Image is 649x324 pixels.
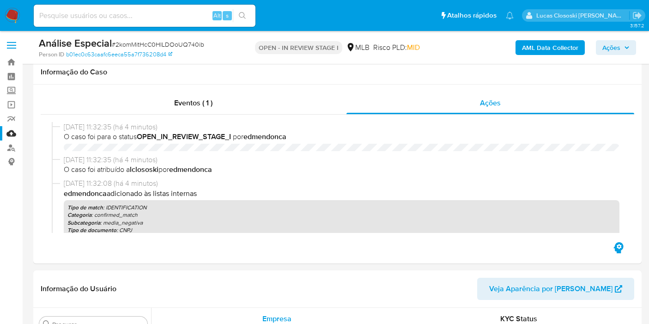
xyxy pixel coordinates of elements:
span: s [226,11,229,20]
a: Sair [632,11,642,20]
p: : media_negativa [67,219,616,226]
span: O caso foi para o status por [64,132,619,142]
span: Ações [480,98,501,108]
span: # 2komMitHcC0HILDOoUQ740ib [112,40,204,49]
span: [DATE] 11:32:35 (há 4 minutos) [64,122,619,132]
b: Tipo de match [67,203,103,212]
span: Ações [602,40,620,55]
p: : IDENTIFICATION [67,204,616,211]
a: Notificações [506,12,514,19]
button: Veja Aparência por [PERSON_NAME] [477,278,634,300]
b: edmendonca [243,131,286,142]
b: Categoria [67,211,91,219]
p: lucas.clososki@mercadolivre.com [536,11,630,20]
p: OPEN - IN REVIEW STAGE I [255,41,342,54]
span: Veja Aparência por [PERSON_NAME] [489,278,613,300]
span: O caso foi atribuído a por [64,165,619,175]
p: : CNPJ [67,226,616,234]
span: KYC Status [500,313,537,324]
div: MLB [346,43,370,53]
b: Tipo de documento [67,226,116,234]
b: edmendonca [169,164,212,175]
span: Eventos ( 1 ) [174,98,212,108]
span: Atalhos rápidos [447,11,497,20]
span: Empresa [262,313,291,324]
span: MID [407,42,420,53]
b: Person ID [39,50,64,59]
h1: Informação do Usuário [41,284,116,293]
p: : confirmed_match [67,211,616,219]
span: Risco PLD: [373,43,420,53]
span: [DATE] 11:32:35 (há 4 minutos) [64,155,619,165]
button: search-icon [233,9,252,22]
span: Alt [213,11,221,20]
button: Ações [596,40,636,55]
b: edmendonca [64,188,107,199]
button: AML Data Collector [516,40,585,55]
b: lclososki [130,164,158,175]
b: AML Data Collector [522,40,578,55]
input: Pesquise usuários ou casos... [34,10,255,22]
h1: Informação do Caso [41,67,634,77]
b: OPEN_IN_REVIEW_STAGE_I [137,131,231,142]
a: b01ec0c63caafc6eeca55a7f736208d4 [66,50,172,59]
p: adicionado às listas internas [64,189,619,199]
b: Análise Especial [39,36,112,50]
span: [DATE] 11:32:08 (há 4 minutos) [64,178,619,189]
b: Subcategoria [67,219,100,227]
